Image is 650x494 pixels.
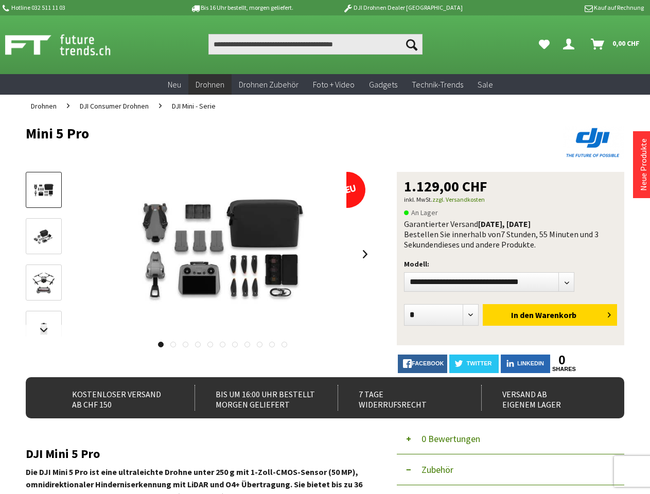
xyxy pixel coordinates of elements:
[398,355,447,373] a: facebook
[401,34,423,55] button: Suchen
[404,193,617,206] p: inkl. MwSt.
[404,206,438,219] span: An Lager
[322,2,483,14] p: DJI Drohnen Dealer [GEOGRAPHIC_DATA]
[483,2,644,14] p: Kauf auf Rechnung
[404,219,617,250] div: Garantierter Versand Bestellen Sie innerhalb von dieses und andere Produkte.
[587,34,645,55] a: Warenkorb
[51,385,178,411] div: Kostenloser Versand ab CHF 150
[432,196,485,203] a: zzgl. Versandkosten
[196,79,224,90] span: Drohnen
[161,74,188,95] a: Neu
[26,126,504,141] h1: Mini 5 Pro
[412,360,444,366] span: facebook
[195,385,321,411] div: Bis um 16:00 Uhr bestellt Morgen geliefert
[404,179,487,193] span: 1.129,00 CHF
[511,310,534,320] span: In den
[483,304,617,326] button: In den Warenkorb
[362,74,405,95] a: Gadgets
[449,355,499,373] a: twitter
[1,2,162,14] p: Hotline 032 511 11 03
[563,126,624,160] img: DJI
[478,79,493,90] span: Sale
[552,355,572,366] a: 0
[232,74,306,95] a: Drohnen Zubehör
[26,447,373,461] h2: DJI Mini 5 Pro
[552,366,572,373] a: shares
[404,258,617,270] p: Modell:
[517,360,544,366] span: LinkedIn
[162,2,322,14] p: Bis 16 Uhr bestellt, morgen geliefert.
[501,355,550,373] a: LinkedIn
[397,454,624,485] button: Zubehör
[535,310,576,320] span: Warenkorb
[478,219,531,229] b: [DATE], [DATE]
[405,74,470,95] a: Technik-Trends
[306,74,362,95] a: Foto + Video
[481,385,607,411] div: Versand ab eigenem Lager
[167,95,221,117] a: DJI Mini - Serie
[172,101,216,111] span: DJI Mini - Serie
[80,101,149,111] span: DJI Consumer Drohnen
[534,34,555,55] a: Meine Favoriten
[168,79,181,90] span: Neu
[397,424,624,454] button: 0 Bewertungen
[467,360,492,366] span: twitter
[99,172,346,337] img: Mini 5 Pro
[404,229,599,250] span: 7 Stunden, 55 Minuten und 3 Sekunden
[612,35,640,51] span: 0,00 CHF
[26,95,62,117] a: Drohnen
[338,385,464,411] div: 7 Tage Widerrufsrecht
[470,74,500,95] a: Sale
[5,32,133,58] img: Shop Futuretrends - zur Startseite wechseln
[313,79,355,90] span: Foto + Video
[208,34,423,55] input: Produkt, Marke, Kategorie, EAN, Artikelnummer…
[638,138,648,191] a: Neue Produkte
[29,181,59,201] img: Vorschau: Mini 5 Pro
[188,74,232,95] a: Drohnen
[31,101,57,111] span: Drohnen
[239,79,298,90] span: Drohnen Zubehör
[412,79,463,90] span: Technik-Trends
[559,34,583,55] a: Dein Konto
[369,79,397,90] span: Gadgets
[75,95,154,117] a: DJI Consumer Drohnen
